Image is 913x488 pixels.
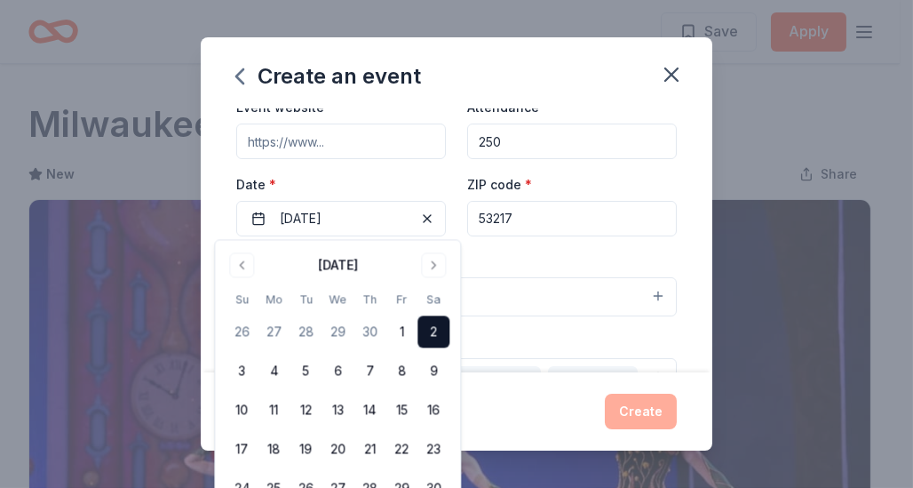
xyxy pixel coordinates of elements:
button: 15 [385,395,417,427]
label: Event website [236,99,324,116]
button: 14 [353,395,385,427]
button: 7 [353,356,385,388]
button: 13 [322,395,353,427]
button: 3 [226,356,258,388]
button: Go to previous month [229,252,254,277]
th: Tuesday [290,290,322,308]
button: [DATE] [236,201,446,236]
button: 21 [353,434,385,466]
input: https://www... [236,124,446,159]
th: Wednesday [322,290,353,308]
th: Sunday [226,290,258,308]
input: 20 [467,124,677,159]
label: ZIP code [467,176,532,194]
button: 6 [322,356,353,388]
label: Date [236,176,446,194]
div: 40-50 yrs [451,366,541,389]
div: 50-60 yrs [548,366,638,389]
th: Thursday [353,290,385,308]
button: 5 [290,356,322,388]
button: 1 [385,316,417,348]
button: 20 [322,434,353,466]
button: 10 [226,395,258,427]
th: Saturday [417,290,449,308]
button: 4 [258,356,290,388]
div: [DATE] [318,254,358,276]
button: 29 [322,316,353,348]
button: 22 [385,434,417,466]
th: Monday [258,290,290,308]
label: Attendance [467,99,550,116]
button: 12 [290,395,322,427]
button: 16 [417,395,449,427]
button: 27 [258,316,290,348]
button: 11 [258,395,290,427]
button: 18 [258,434,290,466]
button: 28 [290,316,322,348]
button: 30 [353,316,385,348]
button: 8 [385,356,417,388]
button: 9 [417,356,449,388]
th: Friday [385,290,417,308]
input: 12345 (U.S. only) [467,201,677,236]
div: Create an event [236,62,421,91]
button: 2 [417,316,449,348]
button: Go to next month [421,252,446,277]
button: 26 [226,316,258,348]
button: 23 [417,434,449,466]
button: 19 [290,434,322,466]
button: 17 [226,434,258,466]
